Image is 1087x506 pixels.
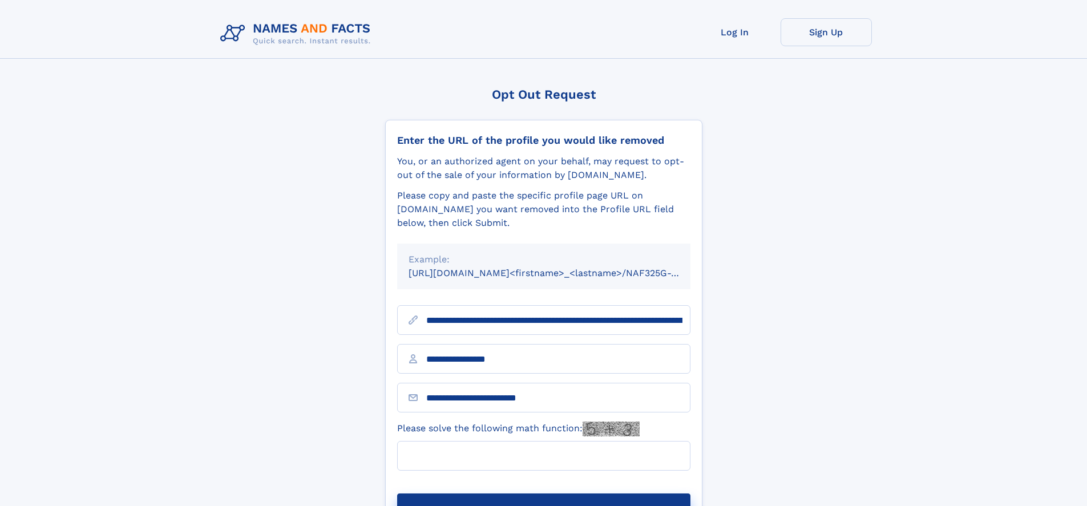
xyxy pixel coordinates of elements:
a: Sign Up [781,18,872,46]
div: Example: [409,253,679,266]
a: Log In [689,18,781,46]
div: Please copy and paste the specific profile page URL on [DOMAIN_NAME] you want removed into the Pr... [397,189,690,230]
div: You, or an authorized agent on your behalf, may request to opt-out of the sale of your informatio... [397,155,690,182]
div: Enter the URL of the profile you would like removed [397,134,690,147]
small: [URL][DOMAIN_NAME]<firstname>_<lastname>/NAF325G-xxxxxxxx [409,268,712,278]
div: Opt Out Request [385,87,702,102]
img: Logo Names and Facts [216,18,380,49]
label: Please solve the following math function: [397,422,640,436]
